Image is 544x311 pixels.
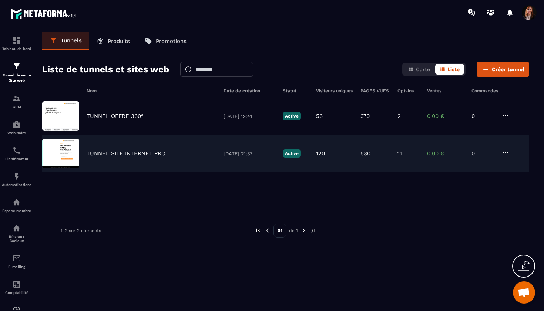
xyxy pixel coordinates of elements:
[10,7,77,20] img: logo
[224,88,275,93] h6: Date de création
[471,113,494,119] p: 0
[2,166,31,192] a: automationsautomationsAutomatisations
[2,209,31,213] p: Espace membre
[87,113,144,119] p: TUNNEL OFFRE 360°
[2,157,31,161] p: Planificateur
[283,88,309,93] h6: Statut
[12,198,21,207] img: automations
[87,150,165,157] p: TUNNEL SITE INTERNET PRO
[397,88,420,93] h6: Opt-ins
[12,146,21,155] img: scheduler
[156,38,187,44] p: Promotions
[492,66,524,73] span: Créer tunnel
[2,30,31,56] a: formationformationTableau de bord
[2,183,31,187] p: Automatisations
[427,150,464,157] p: 0,00 €
[61,37,82,44] p: Tunnels
[89,32,137,50] a: Produits
[2,56,31,89] a: formationformationTunnel de vente Site web
[273,224,286,238] p: 01
[2,105,31,109] p: CRM
[397,150,402,157] p: 11
[42,101,79,131] img: image
[2,248,31,274] a: emailemailE-mailing
[283,149,301,158] p: Active
[2,235,31,243] p: Réseaux Sociaux
[42,32,89,50] a: Tunnels
[2,274,31,300] a: accountantaccountantComptabilité
[316,88,353,93] h6: Visiteurs uniques
[435,64,464,75] button: Liste
[416,66,430,72] span: Carte
[427,113,464,119] p: 0,00 €
[12,280,21,289] img: accountant
[2,89,31,115] a: formationformationCRM
[2,73,31,83] p: Tunnel de vente Site web
[2,115,31,140] a: automationsautomationsWebinaire
[12,172,21,181] img: automations
[137,32,194,50] a: Promotions
[264,227,271,234] img: prev
[310,227,316,234] img: next
[255,227,262,234] img: prev
[224,151,275,156] p: [DATE] 21:37
[471,150,494,157] p: 0
[12,94,21,103] img: formation
[2,218,31,248] a: social-networksocial-networkRéseaux Sociaux
[360,150,370,157] p: 530
[12,36,21,45] img: formation
[289,228,298,234] p: de 1
[42,62,169,77] h2: Liste de tunnels et sites web
[360,113,370,119] p: 370
[12,120,21,129] img: automations
[404,64,434,75] button: Carte
[477,62,529,77] button: Créer tunnel
[316,150,325,157] p: 120
[471,88,498,93] h6: Commandes
[397,113,401,119] p: 2
[513,281,535,304] a: Ouvrir le chat
[2,47,31,51] p: Tableau de bord
[427,88,464,93] h6: Ventes
[2,265,31,269] p: E-mailing
[2,140,31,166] a: schedulerschedulerPlanificateur
[447,66,460,72] span: Liste
[2,192,31,218] a: automationsautomationsEspace membre
[12,254,21,263] img: email
[12,224,21,233] img: social-network
[224,113,275,119] p: [DATE] 19:41
[283,112,301,120] p: Active
[360,88,390,93] h6: PAGES VUES
[300,227,307,234] img: next
[108,38,130,44] p: Produits
[87,88,216,93] h6: Nom
[12,62,21,71] img: formation
[316,113,323,119] p: 56
[42,139,79,168] img: image
[2,131,31,135] p: Webinaire
[2,291,31,295] p: Comptabilité
[61,228,101,233] p: 1-2 sur 2 éléments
